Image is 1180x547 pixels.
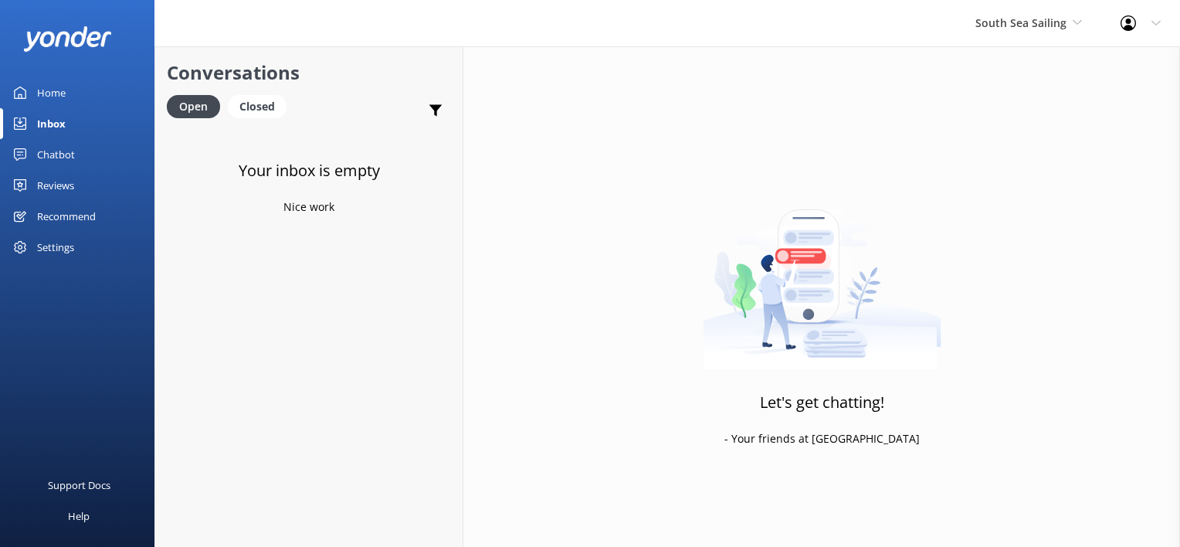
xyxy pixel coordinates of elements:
a: Open [167,97,228,114]
div: Recommend [37,201,96,232]
div: Settings [37,232,74,263]
div: Open [167,95,220,118]
h3: Your inbox is empty [239,158,380,183]
h2: Conversations [167,58,451,87]
div: Reviews [37,170,74,201]
div: Chatbot [37,139,75,170]
div: Support Docs [48,470,110,501]
div: Help [68,501,90,532]
span: South Sea Sailing [975,15,1066,30]
img: yonder-white-logo.png [23,26,112,52]
a: Closed [228,97,294,114]
p: - Your friends at [GEOGRAPHIC_DATA] [724,430,920,447]
div: Home [37,77,66,108]
p: Nice work [283,199,334,216]
div: Inbox [37,108,66,139]
img: artwork of a man stealing a conversation from at giant smartphone [703,177,941,370]
div: Closed [228,95,287,118]
h3: Let's get chatting! [760,390,884,415]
